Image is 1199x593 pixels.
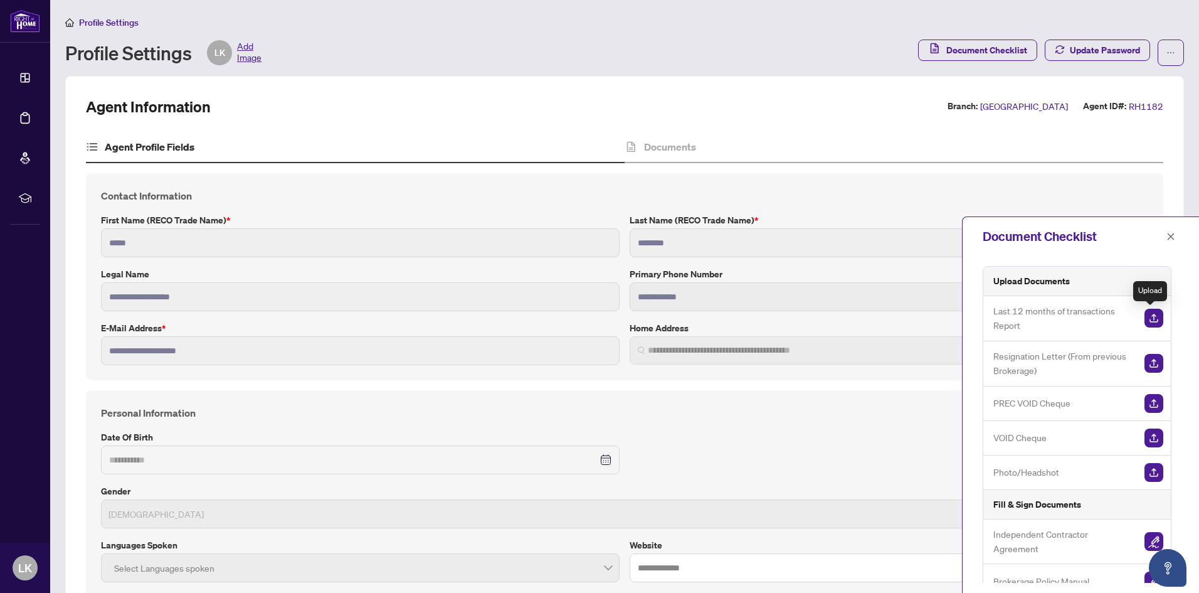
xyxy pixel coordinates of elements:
[65,40,261,65] div: Profile Settings
[79,17,139,28] span: Profile Settings
[630,321,1148,335] label: Home Address
[108,502,1141,526] span: Female
[644,139,696,154] h4: Documents
[1144,394,1163,413] img: Upload Document
[993,349,1134,378] span: Resignation Letter (From previous Brokerage)
[105,139,194,154] h4: Agent Profile Fields
[993,498,1081,511] h5: Fill & Sign Documents
[18,559,32,577] span: LK
[946,40,1027,60] span: Document Checklist
[1070,40,1140,60] span: Update Password
[101,321,620,335] label: E-mail Address
[980,99,1068,114] span: [GEOGRAPHIC_DATA]
[86,97,211,117] h2: Agent Information
[1133,281,1167,301] div: Upload
[1166,48,1175,57] span: ellipsis
[1144,572,1163,590] img: Sign Document
[10,9,40,33] img: logo
[101,430,620,444] label: Date of Birth
[993,465,1059,479] span: Photo/Headshot
[630,538,1148,552] label: Website
[1149,549,1186,587] button: Open asap
[993,574,1089,589] span: Brokerage Policy Manual
[101,188,1148,203] h4: Contact Information
[638,346,645,354] img: search_icon
[630,213,1148,227] label: Last Name (RECO Trade Name)
[101,267,620,281] label: Legal Name
[101,484,1148,498] label: Gender
[1144,309,1163,328] img: Upload Document
[1144,354,1163,373] img: Upload Document
[993,304,1134,333] span: Last 12 months of transactions Report
[993,274,1070,288] h5: Upload Documents
[948,99,978,114] label: Branch:
[1045,40,1150,61] button: Update Password
[101,538,620,552] label: Languages spoken
[101,213,620,227] label: First Name (RECO Trade Name)
[1144,463,1163,482] img: Upload Document
[1144,429,1163,447] img: Upload Document
[214,46,225,60] span: LK
[237,40,261,65] span: Add Image
[1166,232,1175,241] span: close
[993,430,1047,445] span: VOID Cheque
[983,227,1163,246] div: Document Checklist
[65,18,74,27] span: home
[993,396,1070,410] span: PREC VOID Cheque
[1129,99,1163,114] span: RH1182
[101,405,1148,420] h4: Personal Information
[993,527,1134,557] span: Independent Contractor Agreement
[918,40,1037,61] button: Document Checklist
[1144,532,1163,551] img: Sign Document
[1083,99,1126,114] label: Agent ID#:
[630,267,1148,281] label: Primary Phone Number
